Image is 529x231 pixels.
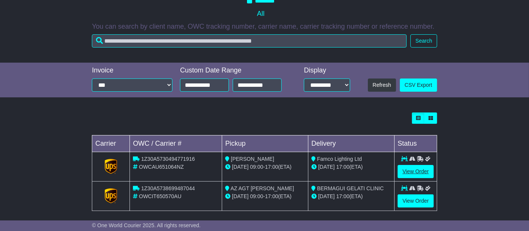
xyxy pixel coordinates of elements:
span: 1Z30A5730494771916 [141,156,195,162]
span: Famco Lighting Ltd [317,156,362,162]
span: 09:00 [250,164,263,170]
button: Refresh [368,79,396,92]
span: OWCIT650570AU [139,193,181,199]
span: 09:00 [250,193,263,199]
span: 17:00 [336,164,349,170]
span: [DATE] [318,164,335,170]
img: GetCarrierServiceLogo [105,159,117,174]
span: © One World Courier 2025. All rights reserved. [92,222,201,228]
td: Delivery [308,135,395,152]
span: 1Z30A5738699487044 [141,185,195,191]
div: (ETA) [311,163,391,171]
span: [PERSON_NAME] [231,156,274,162]
td: OWC / Carrier # [130,135,222,152]
span: [DATE] [232,193,248,199]
span: [DATE] [232,164,248,170]
span: BERMAGUI GELATI CLINIC [317,185,384,191]
button: Search [410,34,437,48]
span: 17:00 [265,164,278,170]
td: Carrier [92,135,130,152]
div: - (ETA) [225,163,305,171]
img: GetCarrierServiceLogo [105,188,117,203]
span: OWCAU651064NZ [139,164,184,170]
a: View Order [398,194,434,208]
div: (ETA) [311,192,391,200]
span: 17:00 [265,193,278,199]
div: Invoice [92,66,172,75]
p: You can search by client name, OWC tracking number, carrier name, carrier tracking number or refe... [92,23,437,31]
span: AZ AGT [PERSON_NAME] [230,185,294,191]
span: 17:00 [336,193,349,199]
td: Status [395,135,437,152]
a: CSV Export [400,79,437,92]
div: Custom Date Range [180,66,290,75]
div: - (ETA) [225,192,305,200]
div: Display [304,66,350,75]
span: [DATE] [318,193,335,199]
td: Pickup [222,135,308,152]
a: View Order [398,165,434,178]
